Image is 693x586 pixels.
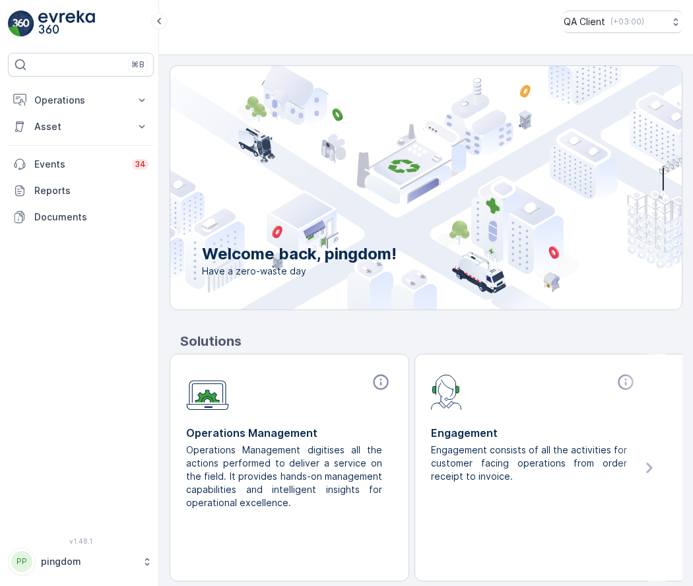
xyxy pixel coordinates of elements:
p: Reports [34,184,148,197]
p: Operations [34,94,127,107]
a: Reports [8,178,154,204]
p: QA Client [564,15,605,28]
p: Welcome back, pingdom! [202,244,397,265]
img: module-icon [431,373,462,410]
a: Events34 [8,151,154,178]
p: Engagement [431,425,638,441]
p: Asset [34,120,127,133]
span: v 1.48.1 [8,537,154,545]
img: city illustration [111,66,682,309]
p: Events [34,158,124,171]
button: Operations [8,87,154,114]
button: QA Client(+03:00) [564,11,682,33]
div: PP [11,551,32,572]
p: Operations Management digitises all the actions performed to deliver a service on the field. It p... [186,443,382,509]
span: Have a zero-waste day [202,265,397,278]
img: logo_light-DOdMpM7g.png [38,11,95,37]
a: Documents [8,204,154,230]
p: Documents [34,211,148,224]
p: 34 [135,159,146,170]
p: ( +03:00 ) [610,16,644,27]
img: logo [8,11,34,37]
button: Asset [8,114,154,140]
p: Engagement consists of all the activities for customer facing operations from order receipt to in... [431,443,627,483]
p: pingdom [41,555,135,568]
p: Operations Management [186,425,393,441]
img: module-icon [186,373,229,410]
p: ⌘B [131,59,145,70]
p: Solutions [180,331,682,351]
button: PPpingdom [8,548,154,575]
